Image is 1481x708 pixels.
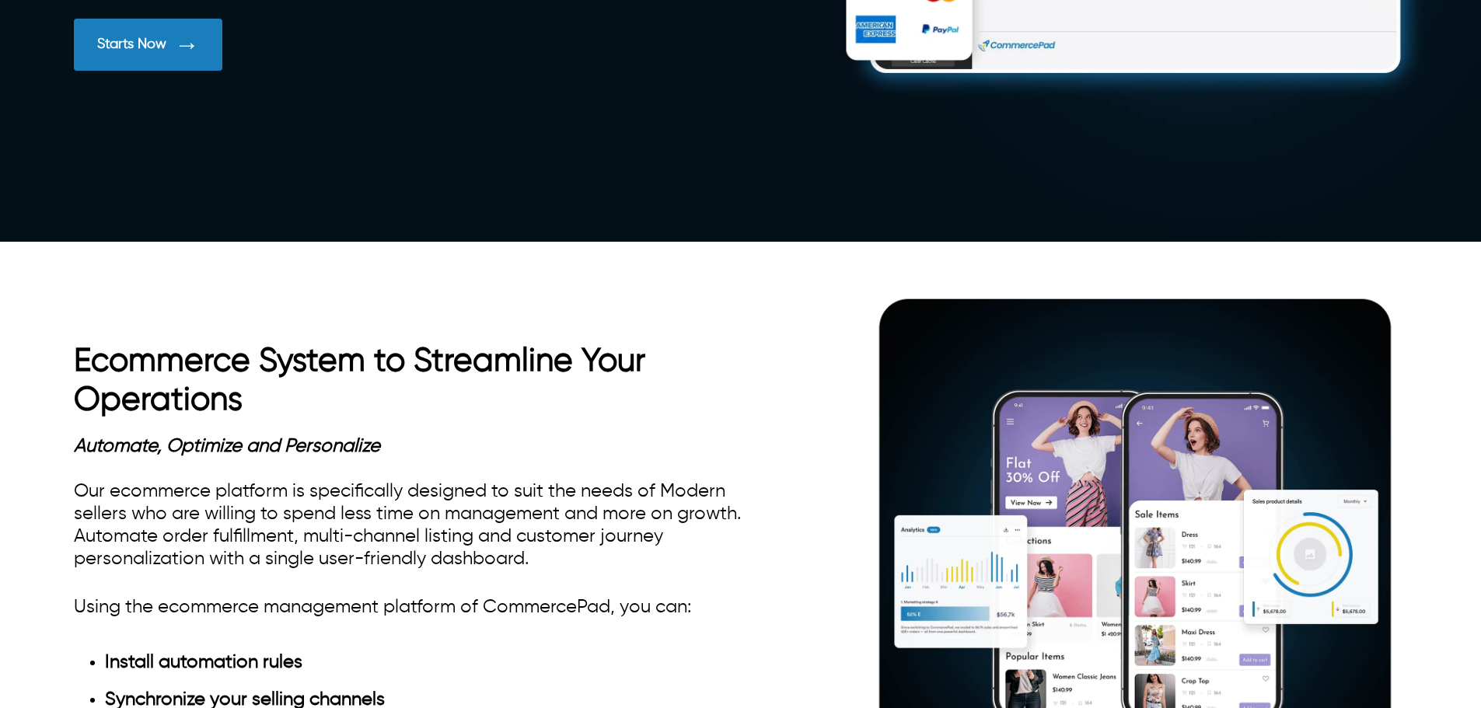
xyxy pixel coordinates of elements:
[74,19,740,71] a: Starts Now
[74,437,380,455] span: Automate, Optimize and Personalize
[97,36,166,53] div: Starts Now
[74,342,770,420] h2: Ecommerce System to Streamline Your Operations
[105,653,302,671] span: Install automation rules
[74,593,770,621] p: Using the ecommerce management platform of CommercePad, you can:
